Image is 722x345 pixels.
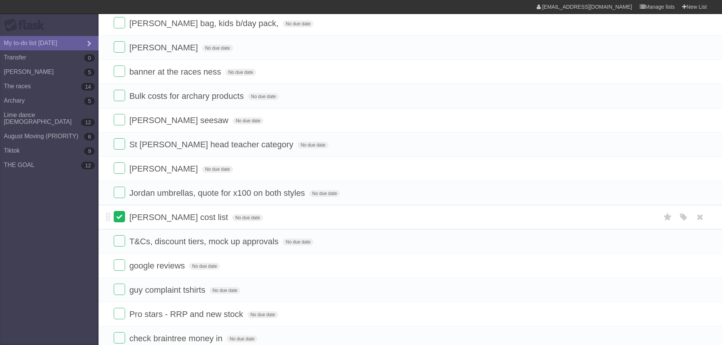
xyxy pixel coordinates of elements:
[114,235,125,247] label: Done
[129,309,245,319] span: Pro stars - RRP and new stock
[114,332,125,343] label: Done
[309,190,340,197] span: No due date
[129,164,200,173] span: [PERSON_NAME]
[189,263,220,270] span: No due date
[129,43,200,52] span: [PERSON_NAME]
[129,334,224,343] span: check braintree money in
[114,66,125,77] label: Done
[4,19,49,32] div: Flask
[114,90,125,101] label: Done
[233,117,263,124] span: No due date
[202,166,233,173] span: No due date
[114,162,125,174] label: Done
[114,284,125,295] label: Done
[81,119,95,126] b: 12
[114,259,125,271] label: Done
[84,97,95,105] b: 5
[129,116,230,125] span: [PERSON_NAME] seesaw
[247,311,278,318] span: No due date
[129,188,307,198] span: Jordan umbrellas, quote for x100 on both styles
[114,114,125,125] label: Done
[248,93,279,100] span: No due date
[129,285,207,295] span: guy complaint tshirts
[114,187,125,198] label: Done
[114,308,125,319] label: Done
[129,91,246,101] span: Bulk costs for archary products
[81,83,95,91] b: 14
[114,17,125,28] label: Done
[129,19,280,28] span: [PERSON_NAME] bag, kids b/day pack,
[298,142,328,148] span: No due date
[114,138,125,150] label: Done
[114,211,125,222] label: Done
[129,237,280,246] span: T&Cs, discount tiers, mock up approvals
[202,45,233,52] span: No due date
[129,261,187,270] span: google reviews
[232,214,263,221] span: No due date
[84,147,95,155] b: 9
[227,336,257,342] span: No due date
[129,140,295,149] span: St [PERSON_NAME] head teacher category
[283,239,313,245] span: No due date
[84,133,95,140] b: 6
[283,20,313,27] span: No due date
[225,69,256,76] span: No due date
[114,41,125,53] label: Done
[84,54,95,62] b: 0
[661,211,675,223] label: Star task
[129,212,230,222] span: [PERSON_NAME] cost list
[81,162,95,169] b: 12
[129,67,223,76] span: banner at the races ness
[84,69,95,76] b: 5
[210,287,240,294] span: No due date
